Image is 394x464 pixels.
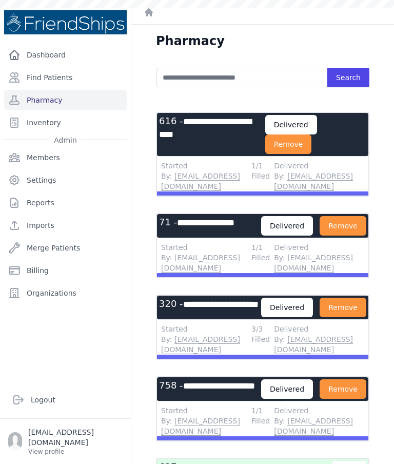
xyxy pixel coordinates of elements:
a: Billing [4,260,127,281]
h3: 758 - [159,379,261,399]
img: Medical Missions EMR [4,10,127,34]
a: Dashboard [4,45,127,65]
h3: 616 - [159,115,265,154]
div: 1/1 Filled [251,242,270,273]
a: Pharmacy [4,90,127,110]
a: Members [4,147,127,168]
div: Started By: [161,405,247,436]
button: Remove [320,379,366,399]
div: 1/1 Filled [251,161,270,191]
a: Settings [4,170,127,190]
h3: 320 - [159,298,261,317]
button: Remove [320,298,366,317]
a: Inventory [4,112,127,133]
h3: 71 - [159,216,261,236]
div: Delivered [261,298,313,317]
p: [EMAIL_ADDRESS][DOMAIN_NAME] [28,427,123,448]
h1: Pharmacy [156,33,225,49]
div: Delivered By: [274,405,364,436]
button: Remove [320,216,366,236]
div: Delivered By: [274,324,364,355]
div: Delivered By: [274,242,364,273]
a: Organizations [4,283,127,303]
a: Reports [4,192,127,213]
div: 3/3 Filled [251,324,270,355]
button: Search [327,68,369,87]
a: Merge Patients [4,238,127,258]
div: 1/1 Filled [251,405,270,436]
a: [EMAIL_ADDRESS][DOMAIN_NAME] View profile [8,427,123,456]
div: Delivered [261,379,313,399]
div: Delivered [261,216,313,236]
div: Started By: [161,161,247,191]
a: Logout [8,390,123,410]
div: Started By: [161,324,247,355]
button: Remove [265,134,312,154]
div: Delivered [265,115,317,134]
div: Delivered By: [274,161,364,191]
span: Admin [50,135,81,145]
a: Find Patients [4,67,127,88]
a: Imports [4,215,127,236]
p: View profile [28,448,123,456]
div: Started By: [161,242,247,273]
